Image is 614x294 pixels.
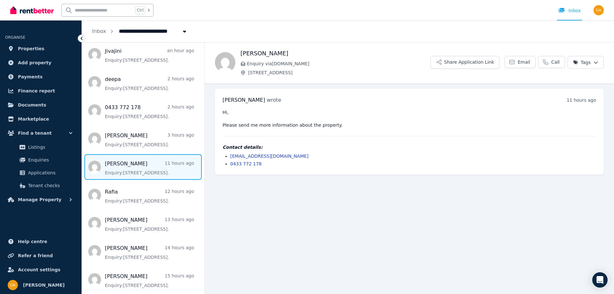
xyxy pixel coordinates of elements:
a: Call [538,56,565,68]
span: Tenant checks [28,182,71,189]
a: Marketplace [5,113,76,125]
nav: Breadcrumb [82,20,198,42]
a: Listings [8,141,74,154]
a: 0433 772 178 [230,161,262,166]
span: Find a tenant [18,129,52,137]
pre: Hi, Please send me more information about the property. [223,109,596,128]
img: Deepa Dasgupta [215,52,235,73]
span: Help centre [18,238,47,245]
span: Marketplace [18,115,49,123]
h1: [PERSON_NAME] [240,49,430,58]
span: Finance report [18,87,55,95]
a: [PERSON_NAME]11 hours agoEnquiry:[STREET_ADDRESS]. [105,160,194,176]
a: [PERSON_NAME]14 hours agoEnquiry:[STREET_ADDRESS]. [105,244,194,260]
span: Ctrl [135,6,145,14]
a: [PERSON_NAME]15 hours agoEnquiry:[STREET_ADDRESS]. [105,273,194,289]
a: Properties [5,42,76,55]
a: Tenant checks [8,179,74,192]
a: Inbox [92,28,106,34]
span: Documents [18,101,46,109]
span: Manage Property [18,196,61,203]
span: Tags [573,59,591,66]
a: [PERSON_NAME]13 hours agoEnquiry:[STREET_ADDRESS]. [105,216,194,232]
span: Enquiries [28,156,71,164]
span: Add property [18,59,51,67]
span: ORGANISE [5,35,25,40]
a: Jivajinian hour agoEnquiry:[STREET_ADDRESS]. [105,47,194,63]
div: Inbox [558,7,581,14]
button: Tags [568,56,604,69]
a: 0433 772 1782 hours agoEnquiry:[STREET_ADDRESS]. [105,104,194,120]
span: Listings [28,143,71,151]
a: Account settings [5,263,76,276]
a: Finance report [5,84,76,97]
img: Drew Andrea [594,5,604,15]
a: Help centre [5,235,76,248]
h4: Contact details: [223,144,596,150]
img: RentBetter [10,5,54,15]
a: Payments [5,70,76,83]
span: Account settings [18,266,60,274]
button: Share Application Link [430,56,500,69]
span: Email [518,59,530,65]
button: Manage Property [5,193,76,206]
img: Drew Andrea [8,280,18,290]
div: Open Intercom Messenger [592,272,608,288]
span: Applications [28,169,71,177]
span: Payments [18,73,43,81]
a: Enquiries [8,154,74,166]
a: Add property [5,56,76,69]
a: Applications [8,166,74,179]
span: Properties [18,45,44,52]
a: Documents [5,99,76,111]
span: [PERSON_NAME] [23,281,65,289]
span: [STREET_ADDRESS] [248,69,430,76]
span: Enquiry via [DOMAIN_NAME] [247,60,430,67]
span: Refer a friend [18,252,53,259]
a: Refer a friend [5,249,76,262]
a: Rafia12 hours agoEnquiry:[STREET_ADDRESS]. [105,188,194,204]
span: wrote [267,97,281,103]
a: deepa2 hours agoEnquiry:[STREET_ADDRESS]. [105,75,194,91]
a: [EMAIL_ADDRESS][DOMAIN_NAME] [230,154,309,159]
span: k [148,8,150,13]
a: [PERSON_NAME]3 hours agoEnquiry:[STREET_ADDRESS]. [105,132,194,148]
a: Email [505,56,536,68]
button: Find a tenant [5,127,76,139]
span: [PERSON_NAME] [223,97,265,103]
time: 11 hours ago [567,98,596,103]
span: Call [551,59,560,65]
